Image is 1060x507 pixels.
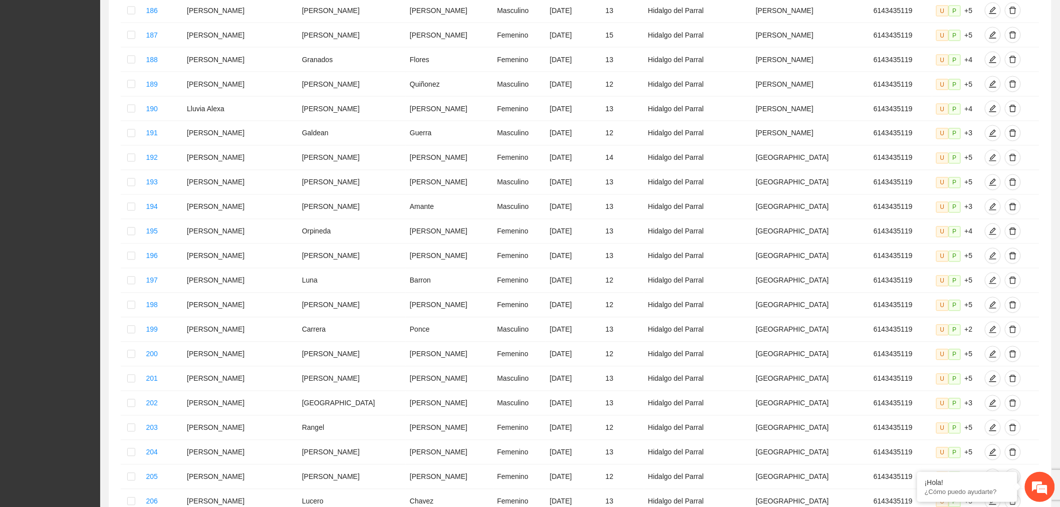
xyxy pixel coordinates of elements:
[985,227,1000,235] span: edit
[406,244,493,269] td: [PERSON_NAME]
[298,244,406,269] td: [PERSON_NAME]
[1005,56,1020,64] span: delete
[546,293,602,318] td: [DATE]
[406,146,493,170] td: [PERSON_NAME]
[985,395,1001,411] button: edit
[752,244,870,269] td: [GEOGRAPHIC_DATA]
[644,72,752,97] td: Hidalgo del Parral
[546,219,602,244] td: [DATE]
[936,202,949,213] span: U
[644,269,752,293] td: Hidalgo del Parral
[985,350,1000,358] span: edit
[949,251,961,262] span: P
[949,30,961,41] span: P
[949,276,961,287] span: P
[932,293,981,318] td: +5
[1005,76,1021,92] button: delete
[298,269,406,293] td: Luna
[985,125,1001,141] button: edit
[932,23,981,48] td: +5
[985,27,1001,43] button: edit
[985,371,1001,387] button: edit
[644,195,752,219] td: Hidalgo del Parral
[298,342,406,367] td: [PERSON_NAME]
[146,375,158,383] a: 201
[985,3,1001,19] button: edit
[985,105,1000,113] span: edit
[936,79,949,90] span: U
[936,374,949,385] span: U
[1005,203,1020,211] span: delete
[298,318,406,342] td: Carrera
[985,56,1000,64] span: edit
[932,146,981,170] td: +5
[406,318,493,342] td: Ponce
[936,104,949,115] span: U
[1005,3,1021,19] button: delete
[949,55,961,66] span: P
[146,350,158,358] a: 200
[936,30,949,41] span: U
[949,300,961,311] span: P
[870,97,932,121] td: 6143435119
[298,293,406,318] td: [PERSON_NAME]
[1005,424,1020,432] span: delete
[1005,375,1020,383] span: delete
[870,72,932,97] td: 6143435119
[493,146,546,170] td: Femenino
[752,318,870,342] td: [GEOGRAPHIC_DATA]
[1005,150,1021,166] button: delete
[752,269,870,293] td: [GEOGRAPHIC_DATA]
[493,367,546,391] td: Masculino
[1005,101,1021,117] button: delete
[183,146,298,170] td: [PERSON_NAME]
[493,318,546,342] td: Masculino
[146,301,158,309] a: 198
[546,48,602,72] td: [DATE]
[985,31,1000,39] span: edit
[298,367,406,391] td: [PERSON_NAME]
[298,219,406,244] td: Orpineda
[1005,129,1020,137] span: delete
[406,293,493,318] td: [PERSON_NAME]
[936,325,949,336] span: U
[985,297,1001,313] button: edit
[183,23,298,48] td: [PERSON_NAME]
[644,146,752,170] td: Hidalgo del Parral
[1005,178,1020,186] span: delete
[602,97,644,121] td: 13
[870,48,932,72] td: 6143435119
[298,195,406,219] td: [PERSON_NAME]
[870,293,932,318] td: 6143435119
[985,203,1000,211] span: edit
[1005,7,1020,15] span: delete
[644,170,752,195] td: Hidalgo del Parral
[406,195,493,219] td: Amante
[936,300,949,311] span: U
[1005,252,1020,260] span: delete
[493,391,546,416] td: Masculino
[493,23,546,48] td: Femenino
[183,367,298,391] td: [PERSON_NAME]
[1005,174,1021,190] button: delete
[1005,301,1020,309] span: delete
[870,342,932,367] td: 6143435119
[493,72,546,97] td: Masculino
[1005,27,1021,43] button: delete
[932,97,981,121] td: +4
[949,177,961,188] span: P
[985,154,1000,162] span: edit
[1005,371,1021,387] button: delete
[949,128,961,139] span: P
[870,269,932,293] td: 6143435119
[493,269,546,293] td: Femenino
[870,367,932,391] td: 6143435119
[298,121,406,146] td: Galdean
[870,195,932,219] td: 6143435119
[752,72,870,97] td: [PERSON_NAME]
[870,121,932,146] td: 6143435119
[932,219,981,244] td: +4
[146,277,158,285] a: 197
[52,51,168,64] div: Chatee con nosotros ahora
[985,223,1001,239] button: edit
